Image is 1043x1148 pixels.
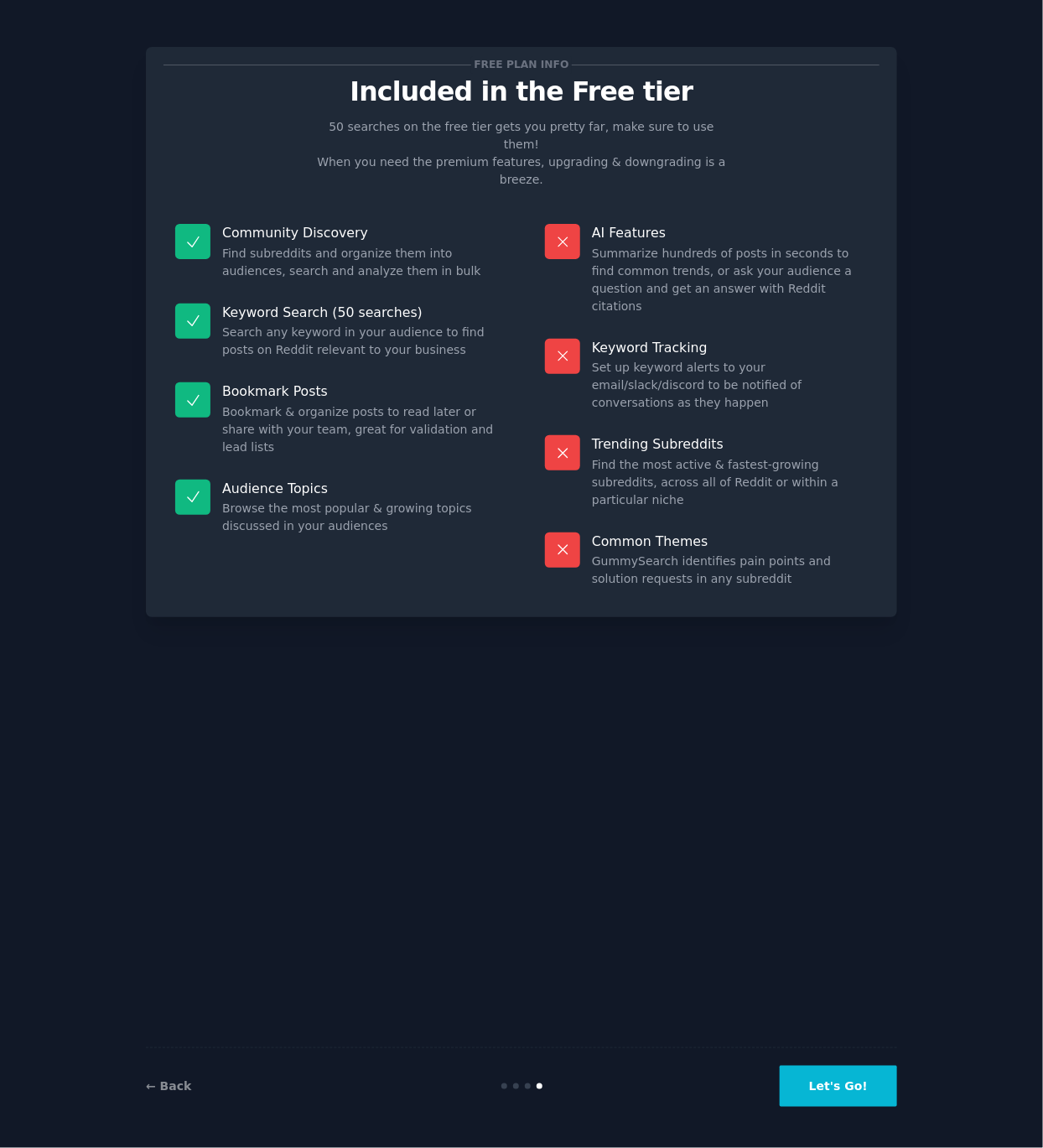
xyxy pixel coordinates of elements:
dd: Summarize hundreds of posts in seconds to find common trends, or ask your audience a question and... [592,245,868,315]
p: Bookmark Posts [222,382,498,400]
button: Let's Go! [780,1066,897,1107]
p: Included in the Free tier [163,77,880,106]
a: ← Back [146,1079,191,1093]
p: AI Features [592,224,868,242]
dd: Find subreddits and organize them into audiences, search and analyze them in bulk [222,245,498,280]
dd: Set up keyword alerts to your email/slack/discord to be notified of conversations as they happen [592,359,868,412]
p: Keyword Tracking [592,339,868,356]
dd: Browse the most popular & growing topics discussed in your audiences [222,500,498,535]
p: 50 searches on the free tier gets you pretty far, make sure to use them! When you need the premiu... [310,118,733,189]
dd: Find the most active & fastest-growing subreddits, across all of Reddit or within a particular niche [592,456,868,509]
dd: GummySearch identifies pain points and solution requests in any subreddit [592,553,868,588]
dd: Bookmark & organize posts to read later or share with your team, great for validation and lead lists [222,403,498,456]
span: Free plan info [471,56,572,74]
p: Audience Topics [222,480,498,497]
p: Community Discovery [222,224,498,242]
p: Common Themes [592,532,868,550]
p: Keyword Search (50 searches) [222,304,498,321]
p: Trending Subreddits [592,435,868,453]
dd: Search any keyword in your audience to find posts on Reddit relevant to your business [222,324,498,359]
